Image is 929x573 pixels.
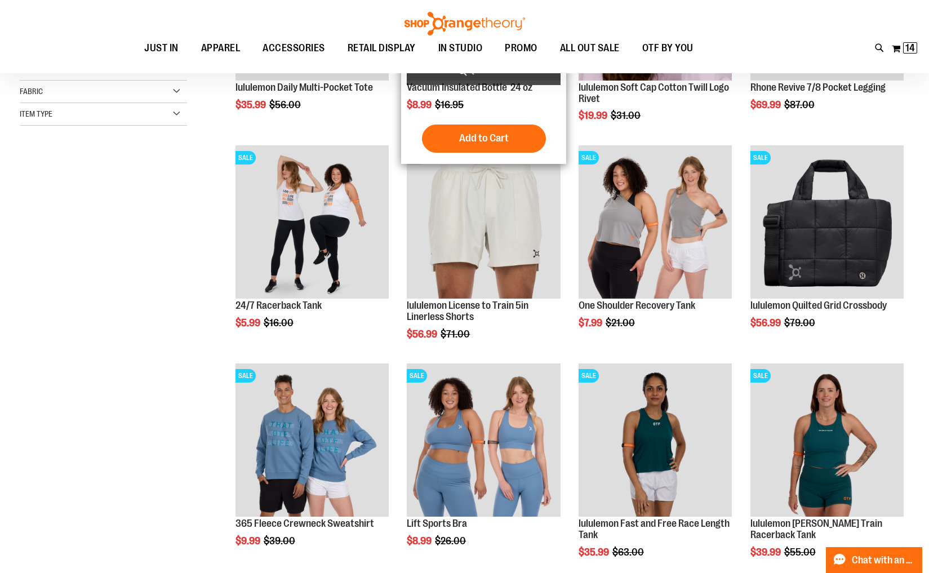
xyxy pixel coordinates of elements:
[407,518,467,529] a: Lift Sports Bra
[407,99,433,110] span: $8.99
[750,518,882,540] a: lululemon [PERSON_NAME] Train Racerback Tank
[642,35,694,61] span: OTF BY YOU
[750,145,904,299] img: lululemon Quilted Grid Crossbody
[579,317,604,328] span: $7.99
[573,140,737,357] div: product
[750,151,771,165] span: SALE
[230,140,394,357] div: product
[20,87,43,96] span: Fabric
[144,35,179,61] span: JUST IN
[235,82,373,93] a: lululemon Daily Multi-Pocket Tote
[422,125,546,153] button: Add to Cart
[407,82,532,93] a: Vacuum Insulated Bottle 24 oz
[784,547,817,558] span: $55.00
[235,145,389,299] img: 24/7 Racerback Tank
[611,110,642,121] span: $31.00
[750,145,904,300] a: lululemon Quilted Grid CrossbodySALE
[235,363,389,518] a: 365 Fleece Crewneck SweatshirtSALE
[407,328,439,340] span: $56.99
[579,369,599,383] span: SALE
[905,42,915,54] span: 14
[750,317,783,328] span: $56.99
[750,547,783,558] span: $39.99
[263,35,325,61] span: ACCESSORIES
[750,300,887,311] a: lululemon Quilted Grid Crossbody
[235,363,389,517] img: 365 Fleece Crewneck Sweatshirt
[403,12,527,35] img: Shop Orangetheory
[579,145,732,300] a: Main view of One Shoulder Recovery TankSALE
[435,99,465,110] span: $16.95
[579,110,609,121] span: $19.99
[784,317,817,328] span: $79.00
[579,145,732,299] img: Main view of One Shoulder Recovery Tank
[264,317,295,328] span: $16.00
[407,300,528,322] a: lululemon License to Train 5in Linerless Shorts
[745,140,909,357] div: product
[235,535,262,547] span: $9.99
[235,99,268,110] span: $35.99
[438,35,483,61] span: IN STUDIO
[235,518,374,529] a: 365 Fleece Crewneck Sweatshirt
[852,555,915,566] span: Chat with an Expert
[435,535,468,547] span: $26.00
[407,363,560,518] a: Main of 2024 Covention Lift Sports BraSALE
[579,547,611,558] span: $35.99
[784,99,816,110] span: $87.00
[235,151,256,165] span: SALE
[579,363,732,517] img: Main view of 2024 August lululemon Fast and Free Race Length Tank
[579,82,729,104] a: lululemon Soft Cap Cotton Twill Logo Rivet
[612,547,646,558] span: $63.00
[505,35,537,61] span: PROMO
[560,35,620,61] span: ALL OUT SALE
[348,35,416,61] span: RETAIL DISPLAY
[20,109,52,118] span: Item Type
[407,535,433,547] span: $8.99
[407,369,427,383] span: SALE
[579,363,732,518] a: Main view of 2024 August lululemon Fast and Free Race Length TankSALE
[750,369,771,383] span: SALE
[750,363,904,517] img: lululemon Wunder Train Racerback Tank
[579,151,599,165] span: SALE
[826,547,923,573] button: Chat with an Expert
[407,145,560,300] a: lululemon License to Train 5in Linerless ShortsSALE
[750,99,783,110] span: $69.99
[235,300,322,311] a: 24/7 Racerback Tank
[407,363,560,517] img: Main of 2024 Covention Lift Sports Bra
[401,140,566,368] div: product
[606,317,637,328] span: $21.00
[201,35,241,61] span: APPAREL
[459,132,509,144] span: Add to Cart
[235,317,262,328] span: $5.99
[264,535,297,547] span: $39.00
[269,99,303,110] span: $56.00
[407,145,560,299] img: lululemon License to Train 5in Linerless Shorts
[579,518,730,540] a: lululemon Fast and Free Race Length Tank
[750,363,904,518] a: lululemon Wunder Train Racerback TankSALE
[750,82,886,93] a: Rhone Revive 7/8 Pocket Legging
[235,145,389,300] a: 24/7 Racerback TankSALE
[235,369,256,383] span: SALE
[579,300,695,311] a: One Shoulder Recovery Tank
[441,328,472,340] span: $71.00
